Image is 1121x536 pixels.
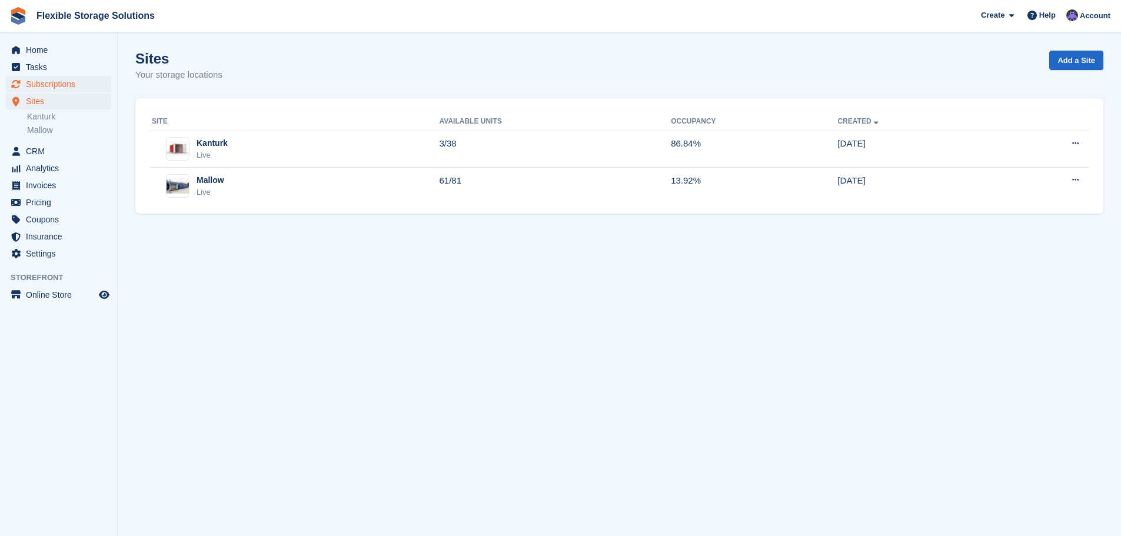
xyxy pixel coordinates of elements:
img: Image of Mallow site [167,178,189,194]
span: Coupons [26,211,97,228]
td: 13.92% [671,168,837,204]
a: Add a Site [1049,51,1103,70]
p: Your storage locations [135,68,222,82]
a: menu [6,59,111,75]
span: Analytics [26,160,97,177]
span: Tasks [26,59,97,75]
span: Insurance [26,228,97,245]
a: menu [6,211,111,228]
a: menu [6,143,111,159]
img: stora-icon-8386f47178a22dfd0bd8f6a31ec36ba5ce8667c1dd55bd0f319d3a0aa187defe.svg [9,7,27,25]
span: Create [981,9,1004,21]
div: Mallow [197,174,224,187]
img: Image of Kanturk site [167,141,189,157]
div: Live [197,149,228,161]
span: Home [26,42,97,58]
td: 61/81 [440,168,671,204]
a: Created [837,117,880,125]
a: menu [6,287,111,303]
div: Live [197,187,224,198]
td: 86.84% [671,131,837,168]
div: Kanturk [197,137,228,149]
a: menu [6,228,111,245]
td: [DATE] [837,131,997,168]
th: Occupancy [671,112,837,131]
a: menu [6,76,111,92]
a: menu [6,194,111,211]
span: CRM [26,143,97,159]
th: Site [149,112,440,131]
a: menu [6,177,111,194]
a: Kanturk [27,111,111,122]
td: 3/38 [440,131,671,168]
span: Help [1039,9,1056,21]
span: Online Store [26,287,97,303]
span: Invoices [26,177,97,194]
a: menu [6,160,111,177]
a: menu [6,42,111,58]
span: Account [1080,10,1110,22]
span: Storefront [11,272,117,284]
a: Preview store [97,288,111,302]
a: menu [6,93,111,109]
h1: Sites [135,51,222,66]
th: Available Units [440,112,671,131]
a: Flexible Storage Solutions [32,6,159,25]
span: Subscriptions [26,76,97,92]
span: Pricing [26,194,97,211]
span: Sites [26,93,97,109]
a: menu [6,245,111,262]
a: Mallow [27,125,111,136]
span: Settings [26,245,97,262]
td: [DATE] [837,168,997,204]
